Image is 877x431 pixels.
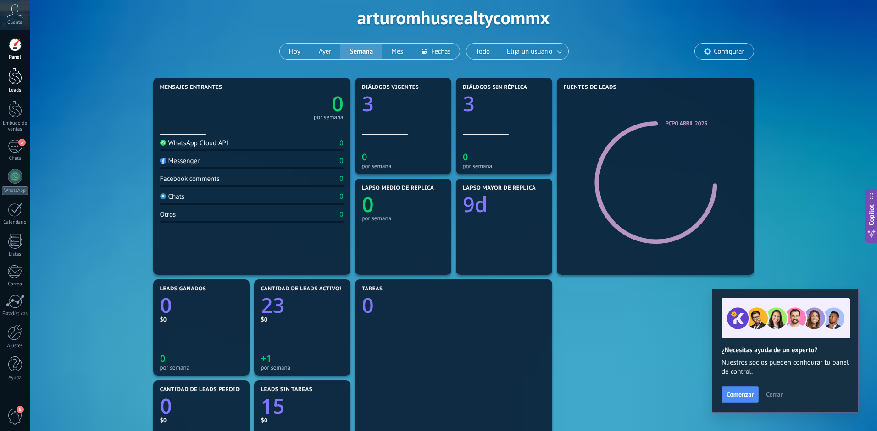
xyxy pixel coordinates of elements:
div: Calendario [2,219,28,225]
div: $0 [261,316,344,323]
a: 9d [463,191,545,218]
span: 6 [17,406,24,413]
span: Diálogos vigentes [362,84,419,91]
text: 0 [362,151,367,163]
button: Ayer [310,44,341,59]
button: Hoy [280,44,310,59]
span: Elija un usuario [505,45,554,58]
span: Nuestros socios pueden configurar tu panel de control. [722,358,849,376]
div: $0 [261,416,344,424]
span: Cuenta [7,20,22,26]
div: 0 [339,157,343,165]
button: Semana [340,44,382,59]
a: 0 [252,90,344,118]
text: 0 [160,352,165,365]
span: Leads sin tareas [261,387,312,393]
text: 0 [332,90,344,118]
h2: ¿Necesitas ayuda de un experto? [722,346,849,355]
div: Messenger [160,157,200,165]
text: 3 [362,90,374,118]
text: 3 [463,90,475,118]
span: 3 [18,139,26,146]
text: 23 [261,291,284,319]
button: Comenzar [722,386,759,403]
button: Cerrar [762,387,787,401]
div: Correo [2,281,28,287]
div: $0 [160,316,243,323]
div: 0 [339,192,343,201]
div: por semana [261,364,344,371]
a: 0 [362,291,545,319]
div: Ajustes [2,343,28,349]
text: 0 [160,291,172,319]
text: 0 [160,392,172,420]
div: WhatsApp [2,186,28,195]
div: Chats [2,156,28,162]
span: Cantidad de leads perdidos [160,387,247,393]
a: 23 [261,291,344,319]
span: Leads ganados [160,286,206,292]
span: Mensajes entrantes [160,84,222,91]
img: WhatsApp Cloud API [160,140,166,146]
text: 9d [463,191,488,218]
span: Configurar [714,48,744,55]
span: Lapso mayor de réplica [463,185,536,191]
div: Facebook comments [160,175,220,183]
a: 0 [160,392,243,420]
text: 0 [362,291,374,319]
span: Tareas [362,286,383,292]
div: $0 [160,416,243,424]
img: Messenger [160,158,166,164]
div: por semana [160,364,243,371]
a: 0 [160,291,243,319]
div: Embudo de ventas [2,120,28,132]
a: PCPO ABRIL 2025 [666,120,708,127]
a: 15 [261,392,344,420]
img: Chats [160,193,166,199]
div: Panel [2,55,28,60]
span: Fuentes de leads [564,84,617,91]
button: Mes [382,44,412,59]
div: Leads [2,87,28,93]
span: Comenzar [727,391,754,398]
div: Otros [160,210,176,219]
div: Listas [2,251,28,257]
div: 0 [339,210,343,219]
div: Estadísticas [2,311,28,317]
button: Elija un usuario [499,44,568,59]
text: +1 [261,352,272,365]
div: por semana [362,163,444,169]
div: 0 [339,175,343,183]
button: Todo [466,44,499,59]
span: Copilot [867,204,876,225]
text: 0 [362,191,374,218]
div: WhatsApp Cloud API [160,139,228,147]
span: Diálogos sin réplica [463,84,527,91]
button: Fechas [412,44,460,59]
span: Cantidad de leads activos [261,286,343,292]
div: por semana [362,215,444,222]
div: Chats [160,192,185,201]
div: por semana [314,115,344,120]
text: 15 [261,392,284,420]
div: 0 [339,139,343,147]
span: Lapso medio de réplica [362,185,434,191]
text: 0 [463,151,468,163]
span: Cerrar [766,391,783,398]
div: por semana [463,163,545,169]
div: Ayuda [2,375,28,381]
